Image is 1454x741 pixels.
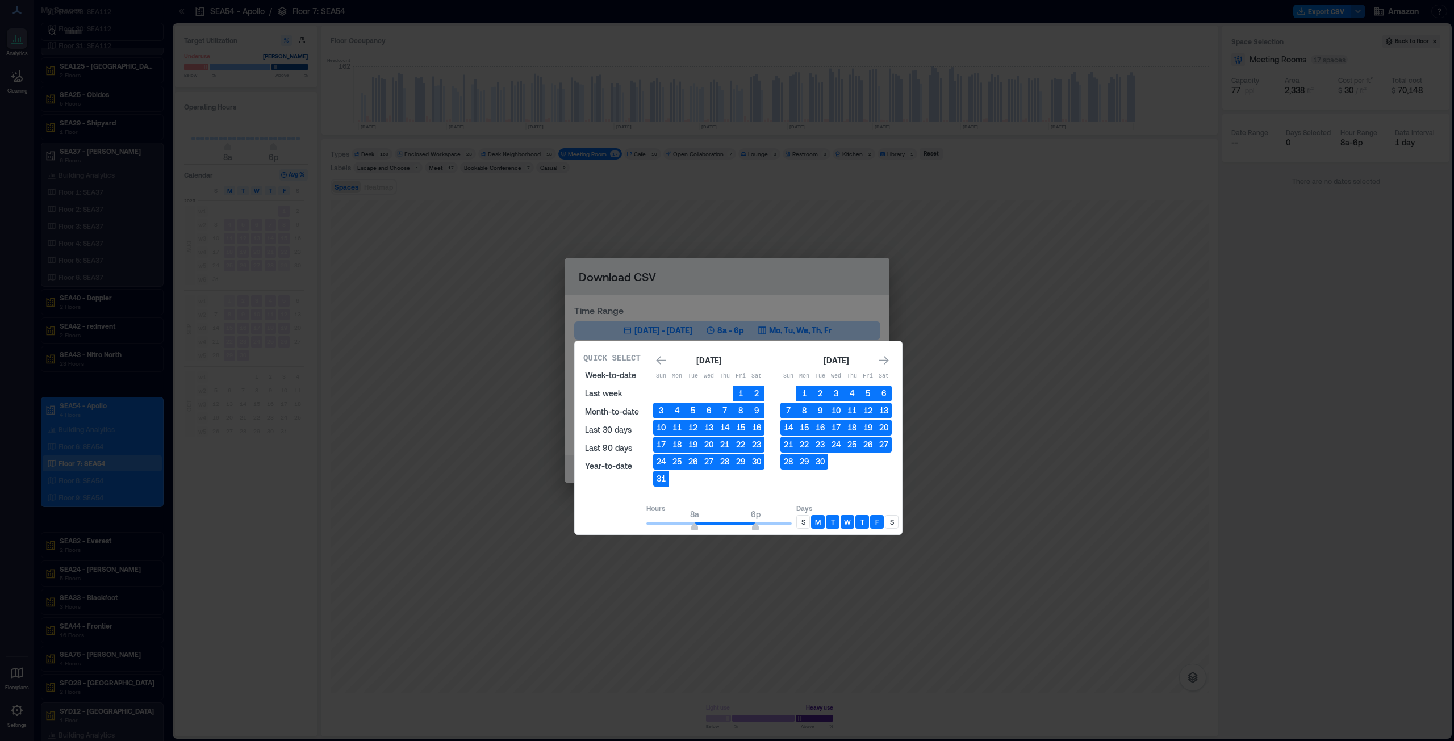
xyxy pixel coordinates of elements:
button: 19 [860,420,876,436]
span: 8a [690,509,699,519]
button: 12 [685,420,701,436]
th: Sunday [780,369,796,384]
button: Month-to-date [578,403,646,421]
button: Last 30 days [578,421,646,439]
p: Wed [701,372,717,381]
button: 26 [860,437,876,453]
p: Tue [685,372,701,381]
button: 15 [796,420,812,436]
button: 18 [669,437,685,453]
button: 29 [733,454,749,470]
button: 9 [812,403,828,418]
p: Days [796,504,899,513]
span: 6p [751,509,761,519]
button: 16 [749,420,764,436]
button: 7 [717,403,733,418]
div: [DATE] [820,354,852,367]
button: 22 [796,437,812,453]
button: 28 [780,454,796,470]
button: 25 [669,454,685,470]
th: Saturday [749,369,764,384]
button: 11 [844,403,860,418]
button: Year-to-date [578,457,646,475]
p: S [890,517,894,526]
button: 11 [669,420,685,436]
button: 24 [653,454,669,470]
button: 20 [876,420,892,436]
p: Thu [844,372,860,381]
p: T [860,517,864,526]
button: 12 [860,403,876,418]
button: 15 [733,420,749,436]
th: Saturday [876,369,892,384]
p: F [875,517,879,526]
button: 17 [653,437,669,453]
button: 4 [844,386,860,401]
th: Friday [733,369,749,384]
th: Wednesday [701,369,717,384]
p: Quick Select [583,353,641,364]
button: 30 [812,454,828,470]
button: 14 [780,420,796,436]
button: Last 90 days [578,439,646,457]
button: 20 [701,437,717,453]
p: Thu [717,372,733,381]
button: 23 [812,437,828,453]
button: 3 [653,403,669,418]
th: Wednesday [828,369,844,384]
th: Friday [860,369,876,384]
button: 29 [796,454,812,470]
button: 22 [733,437,749,453]
button: 8 [733,403,749,418]
th: Monday [669,369,685,384]
button: 7 [780,403,796,418]
button: 21 [717,437,733,453]
p: Sun [653,372,669,381]
p: T [831,517,835,526]
button: 27 [701,454,717,470]
button: 1 [796,386,812,401]
button: 19 [685,437,701,453]
button: 31 [653,471,669,487]
button: 14 [717,420,733,436]
div: [DATE] [693,354,725,367]
button: 27 [876,437,892,453]
button: 28 [717,454,733,470]
button: 3 [828,386,844,401]
button: 6 [701,403,717,418]
button: Go to next month [876,353,892,369]
p: Mon [796,372,812,381]
p: Sat [749,372,764,381]
button: 1 [733,386,749,401]
p: Hours [646,504,792,513]
th: Sunday [653,369,669,384]
p: Sat [876,372,892,381]
button: 23 [749,437,764,453]
button: 25 [844,437,860,453]
p: Tue [812,372,828,381]
button: 2 [812,386,828,401]
p: M [815,517,821,526]
p: Mon [669,372,685,381]
th: Thursday [717,369,733,384]
p: Sun [780,372,796,381]
th: Monday [796,369,812,384]
button: 13 [876,403,892,418]
button: 5 [685,403,701,418]
button: 6 [876,386,892,401]
button: 26 [685,454,701,470]
p: Fri [860,372,876,381]
p: Wed [828,372,844,381]
th: Tuesday [812,369,828,384]
button: Last week [578,384,646,403]
button: 10 [828,403,844,418]
p: Fri [733,372,749,381]
button: Week-to-date [578,366,646,384]
button: 13 [701,420,717,436]
button: Go to previous month [653,353,669,369]
button: 8 [796,403,812,418]
button: 9 [749,403,764,418]
button: 4 [669,403,685,418]
button: 17 [828,420,844,436]
p: W [844,517,851,526]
